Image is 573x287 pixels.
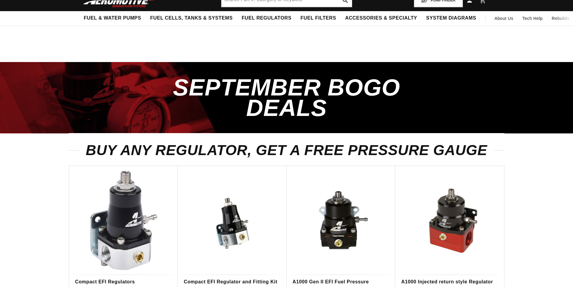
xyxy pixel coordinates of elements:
[184,278,281,286] a: Compact EFI Regulator and Fitting Kit
[401,278,498,286] a: A1000 Injected return style Regulator
[522,15,543,22] span: Tech Help
[150,15,233,21] span: Fuel Cells, Tanks & Systems
[494,16,513,21] span: About Us
[490,11,518,26] a: About Us
[242,15,291,21] span: Fuel Regulators
[69,144,504,157] h2: Buy any Regulator, get a FREE PRESSURE GAUGE
[426,15,476,21] span: System Diagrams
[552,15,569,22] span: Rebuilds
[146,11,237,25] summary: Fuel Cells, Tanks & Systems
[345,15,417,21] span: Accessories & Specialty
[84,15,141,21] span: Fuel & Water Pumps
[75,278,172,286] a: Compact EFI Regulators
[237,11,296,25] summary: Fuel Regulators
[300,15,336,21] span: Fuel Filters
[341,11,422,25] summary: Accessories & Specialty
[296,11,341,25] summary: Fuel Filters
[422,11,481,25] summary: System Diagrams
[518,11,547,26] summary: Tech Help
[173,74,400,121] span: September BOGO Deals
[79,11,146,25] summary: Fuel & Water Pumps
